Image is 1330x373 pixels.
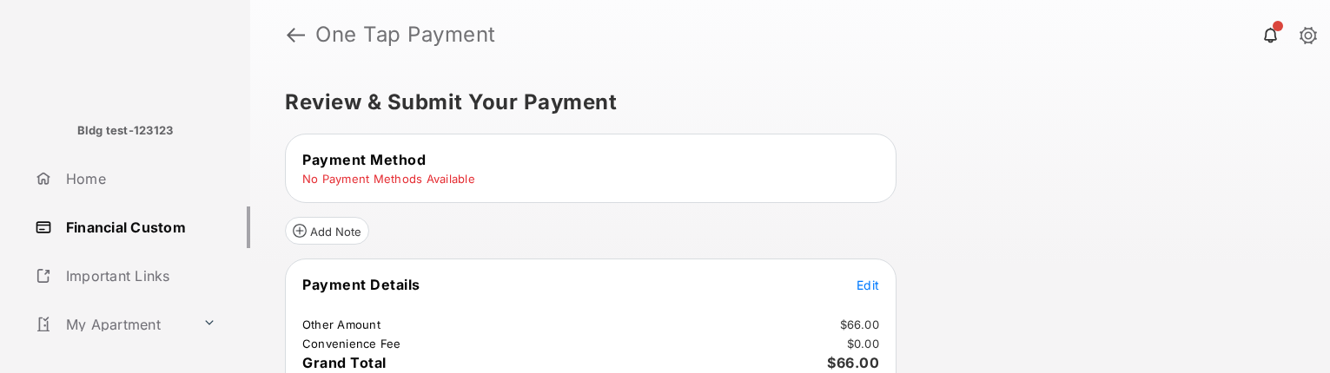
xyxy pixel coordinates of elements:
[28,304,195,345] a: My Apartment
[28,255,223,297] a: Important Links
[315,24,496,45] strong: One Tap Payment
[302,151,426,168] span: Payment Method
[301,171,476,186] td: No Payment Methods Available
[285,217,369,245] button: Add Note
[302,276,420,293] span: Payment Details
[857,276,879,293] button: Edit
[857,278,879,292] span: Edit
[827,354,879,371] span: $66.00
[846,336,880,351] td: $0.00
[285,92,1281,113] h5: Review & Submit Your Payment
[839,317,881,332] td: $66.00
[77,122,174,140] p: Bldg test-123123
[301,336,402,351] td: Convenience Fee
[302,354,387,371] span: Grand Total
[301,317,381,332] td: Other Amount
[28,206,250,248] a: Financial Custom
[28,158,250,200] a: Home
